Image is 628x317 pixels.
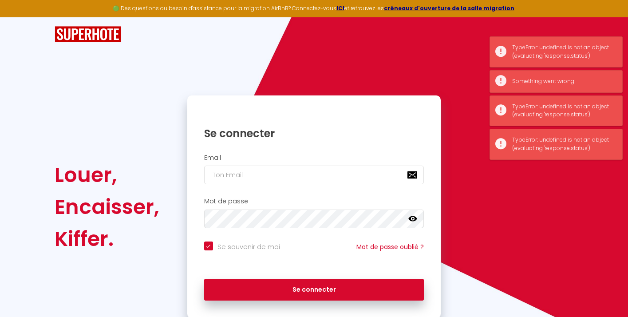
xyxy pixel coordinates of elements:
div: Kiffer. [55,223,159,255]
div: TypeError: undefined is not an object (evaluating 'response.status') [512,136,613,153]
div: TypeError: undefined is not an object (evaluating 'response.status') [512,103,613,119]
img: SuperHote logo [55,26,121,43]
a: Mot de passe oublié ? [356,242,424,251]
div: TypeError: undefined is not an object (evaluating 'response.status') [512,44,613,60]
a: créneaux d'ouverture de la salle migration [384,4,514,12]
button: Se connecter [204,279,424,301]
div: Encaisser, [55,191,159,223]
h1: Se connecter [204,127,424,140]
input: Ton Email [204,166,424,184]
h2: Email [204,154,424,162]
div: Something went wrong [512,77,613,86]
a: ICI [336,4,344,12]
h2: Mot de passe [204,198,424,205]
div: Louer, [55,159,159,191]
